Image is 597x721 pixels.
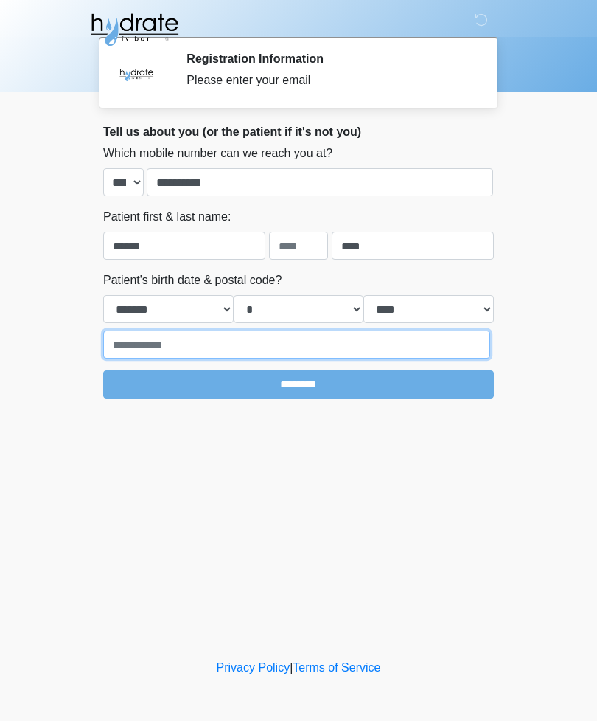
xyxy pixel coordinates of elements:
div: Please enter your email [186,72,472,89]
label: Patient first & last name: [103,208,231,226]
h2: Tell us about you (or the patient if it's not you) [103,125,494,139]
label: Which mobile number can we reach you at? [103,145,332,162]
label: Patient's birth date & postal code? [103,272,282,289]
img: Agent Avatar [114,52,158,96]
a: Privacy Policy [217,661,290,674]
img: Hydrate IV Bar - Fort Collins Logo [88,11,180,48]
a: Terms of Service [293,661,380,674]
a: | [290,661,293,674]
